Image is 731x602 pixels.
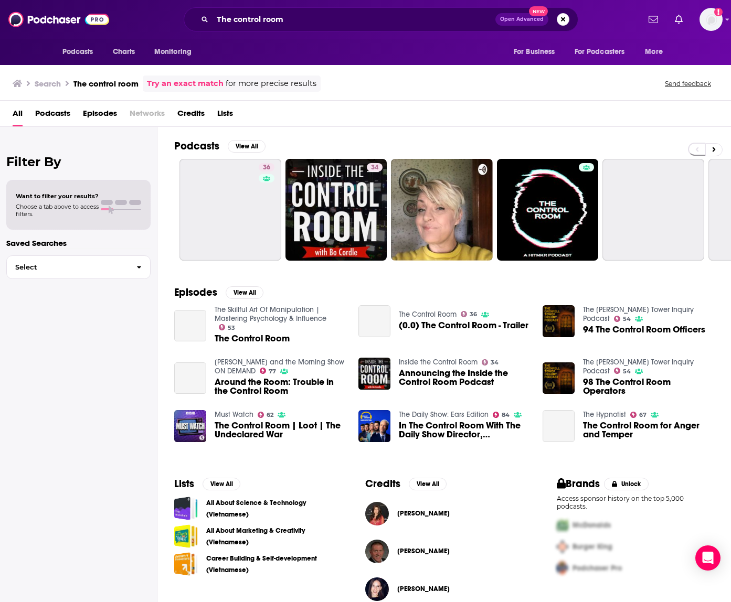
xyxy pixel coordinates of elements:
[662,79,714,88] button: Send feedback
[174,286,263,299] a: EpisodesView All
[215,358,344,375] a: Elvis Duran and the Morning Show ON DEMAND
[543,305,575,337] img: 94 The Control Room Officers
[371,163,378,173] span: 34
[358,410,390,442] img: In The Control Room With The Daily Show Director, David Paul Meyer
[495,13,548,26] button: Open AdvancedNew
[106,42,142,62] a: Charts
[179,159,281,261] a: 36
[700,8,723,31] button: Show profile menu
[397,547,450,555] span: [PERSON_NAME]
[700,8,723,31] img: User Profile
[365,497,523,530] button: Jehane NoujaimJehane Noujaim
[174,410,206,442] a: The Control Room | Loot | The Undeclared War
[397,509,450,518] a: Jehane Noujaim
[614,316,631,322] a: 54
[583,378,714,395] a: 98 The Control Room Operators
[573,564,622,573] span: Podchaser Pro
[226,78,316,90] span: for more precise results
[365,477,447,490] a: CreditsView All
[500,17,544,22] span: Open Advanced
[397,547,450,555] a: Justin Poulin
[700,8,723,31] span: Logged in as LoriBecker
[365,502,389,525] a: Jehane Noujaim
[543,362,575,394] img: 98 The Control Room Operators
[638,42,676,62] button: open menu
[470,312,477,317] span: 36
[215,378,346,395] a: Around the Room: Trouble in the Control Room
[399,369,530,386] a: Announcing the Inside the Control Room Podcast
[174,477,240,490] a: ListsView All
[174,477,194,490] h2: Lists
[365,477,400,490] h2: Credits
[358,305,390,337] a: (0.0) The Control Room - Trailer
[557,494,714,510] p: Access sponsor history on the top 5,000 podcasts.
[258,412,274,418] a: 62
[174,286,217,299] h2: Episodes
[6,255,151,279] button: Select
[573,542,612,551] span: Burger King
[217,105,233,126] a: Lists
[174,552,198,576] span: Career Building & Self-development (Vietnamese)
[263,163,270,173] span: 36
[367,163,383,171] a: 34
[399,321,528,330] a: (0.0) The Control Room - Trailer
[8,9,109,29] img: Podchaser - Follow, Share and Rate Podcasts
[130,105,165,126] span: Networks
[113,45,135,59] span: Charts
[557,477,600,490] h2: Brands
[147,78,224,90] a: Try an exact match
[174,139,266,153] a: PodcastsView All
[55,42,107,62] button: open menu
[35,79,61,89] h3: Search
[215,410,253,419] a: Must Watch
[228,326,235,330] span: 53
[583,410,626,419] a: The Hypnotist
[226,286,263,299] button: View All
[553,536,573,557] img: Second Pro Logo
[35,105,70,126] a: Podcasts
[206,525,332,548] a: All About Marketing & Creativity (Vietnamese)
[259,163,274,171] a: 36
[174,139,219,153] h2: Podcasts
[583,358,694,375] a: The Grenfell Tower Inquiry Podcast
[397,585,450,593] a: Paige Hymson
[147,42,205,62] button: open menu
[7,264,128,271] span: Select
[154,45,192,59] span: Monitoring
[174,497,198,520] a: All About Science & Technology (Vietnamese)
[529,6,548,16] span: New
[493,412,510,418] a: 84
[177,105,205,126] a: Credits
[573,521,611,530] span: McDonalds
[174,362,206,394] a: Around the Room: Trouble in the Control Room
[399,410,489,419] a: The Daily Show: Ears Edition
[184,7,578,31] div: Search podcasts, credits, & more...
[365,540,389,563] img: Justin Poulin
[583,305,694,323] a: The Grenfell Tower Inquiry Podcast
[482,359,499,365] a: 34
[365,534,523,568] button: Justin PoulinJustin Poulin
[83,105,117,126] span: Episodes
[358,358,390,390] img: Announcing the Inside the Control Room Podcast
[174,524,198,548] span: All About Marketing & Creativity (Vietnamese)
[6,154,151,169] h2: Filter By
[365,577,389,601] img: Paige Hymson
[604,478,649,490] button: Unlock
[215,334,290,343] span: The Control Room
[461,311,478,317] a: 36
[73,79,139,89] h3: The control room
[397,585,450,593] span: [PERSON_NAME]
[16,192,99,200] span: Want to filter your results?
[583,325,705,334] a: 94 The Control Room Officers
[13,105,23,126] span: All
[228,140,266,153] button: View All
[213,11,495,28] input: Search podcasts, credits, & more...
[502,413,510,417] span: 84
[491,360,499,365] span: 34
